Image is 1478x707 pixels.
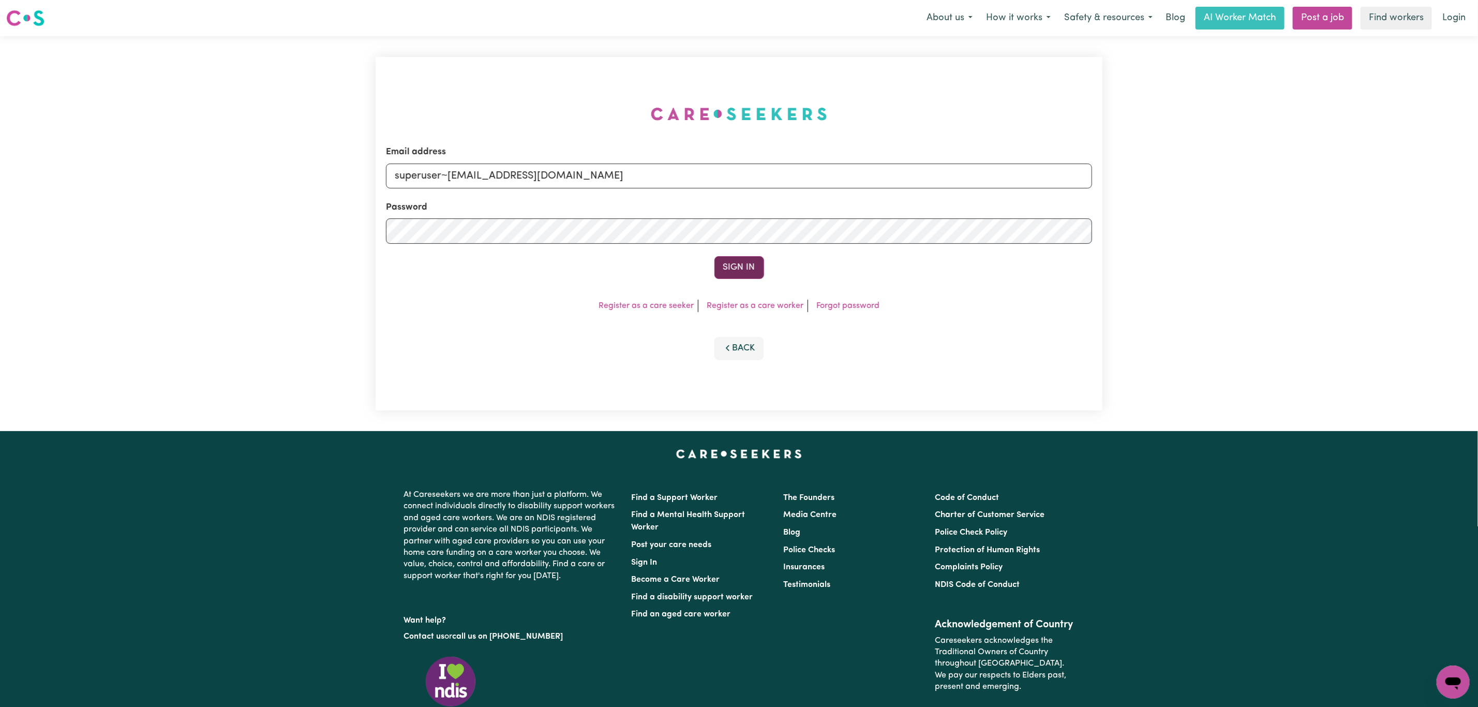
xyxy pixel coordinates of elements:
a: Media Centre [783,511,837,519]
a: Contact us [404,632,445,641]
button: How it works [979,7,1057,29]
a: Find an aged care worker [632,610,731,618]
a: Police Checks [783,546,835,554]
a: Become a Care Worker [632,576,720,584]
a: Blog [1159,7,1191,30]
a: Protection of Human Rights [935,546,1040,554]
a: Sign In [632,558,658,567]
button: Sign In [714,256,764,279]
a: Code of Conduct [935,494,999,502]
a: Charter of Customer Service [935,511,1044,519]
a: call us on [PHONE_NUMBER] [453,632,563,641]
p: Want help? [404,611,619,626]
a: Police Check Policy [935,528,1007,537]
iframe: Button to launch messaging window, conversation in progress [1437,666,1470,699]
h2: Acknowledgement of Country [935,618,1074,631]
a: Login [1436,7,1472,30]
img: Careseekers logo [6,9,44,27]
a: Find workers [1361,7,1432,30]
label: Email address [386,145,446,159]
button: Back [714,337,764,360]
a: Blog [783,528,800,537]
a: Complaints Policy [935,563,1003,571]
button: Safety & resources [1057,7,1159,29]
p: or [404,627,619,646]
a: Post a job [1293,7,1352,30]
label: Password [386,201,427,214]
a: Insurances [783,563,825,571]
a: The Founders [783,494,834,502]
button: About us [920,7,979,29]
a: Forgot password [816,302,879,310]
a: Register as a care worker [707,302,803,310]
a: Find a disability support worker [632,593,753,601]
a: AI Worker Match [1196,7,1285,30]
a: Testimonials [783,581,830,589]
a: Careseekers logo [6,6,44,30]
input: Email address [386,164,1092,188]
a: Find a Support Worker [632,494,718,502]
p: Careseekers acknowledges the Traditional Owners of Country throughout [GEOGRAPHIC_DATA]. We pay o... [935,631,1074,697]
a: Post your care needs [632,541,712,549]
a: Register as a care seeker [599,302,694,310]
p: At Careseekers we are more than just a platform. We connect individuals directly to disability su... [404,485,619,586]
a: NDIS Code of Conduct [935,581,1020,589]
a: Careseekers home page [676,450,802,458]
a: Find a Mental Health Support Worker [632,511,745,532]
